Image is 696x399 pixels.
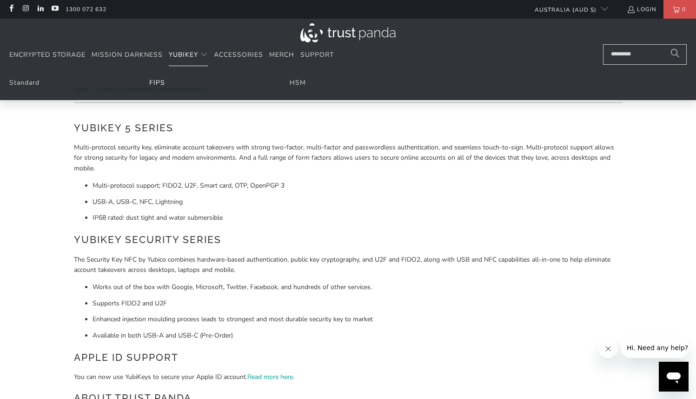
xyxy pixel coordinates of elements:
li: Available in both USB-A and USB-C (Pre-Order) [93,331,623,341]
a: Accessories [214,44,263,66]
li: IP68 rated: dust tight and water submersible [93,213,623,223]
a: Merch [269,44,294,66]
a: 1300 072 632 [66,4,106,14]
a: Trust Panda Australia on YouTube [51,6,59,13]
span: Accessories [214,50,263,59]
li: Multi-protocol support; FIDO2, U2F, Smart card, OTP, OpenPGP 3 [93,181,623,191]
iframe: Button to launch messaging window [659,362,689,392]
summary: YubiKey [169,44,208,66]
nav: Translation missing: en.navigation.header.main_nav [9,44,334,66]
a: Read more here [247,372,293,381]
li: Works out of the box with Google, Microsoft, Twitter, Facebook, and hundreds of other services. [93,282,623,292]
input: Search... [603,44,687,65]
p: Multi-protocol security key, eliminate account takeovers with strong two-factor, multi-factor and... [74,142,623,174]
h2: YubiKey 5 Series [74,121,623,135]
iframe: Message from company [621,338,689,358]
a: Trust Panda Australia on Facebook [7,6,15,13]
li: USB-A, USB-C, NFC, Lightning [93,197,623,207]
a: Login [627,4,656,14]
button: Search [663,44,687,65]
a: Encrypted Storage [9,44,86,66]
a: Support [300,44,334,66]
a: Mission Darkness [92,44,163,66]
span: Merch [269,50,294,59]
h2: Apple ID Support [74,350,623,365]
img: Trust Panda Australia [300,23,396,42]
span: YubiKey [169,50,198,59]
p: The Security Key NFC by Yubico combines hardware-based authentication, public key cryptography, a... [74,255,623,276]
p: You can now use YubiKeys to secure your Apple ID account. . [74,372,623,382]
iframe: Close message [599,339,617,358]
a: HSM [290,78,306,87]
li: Supports FIDO2 and U2F [93,298,623,309]
a: Trust Panda Australia on LinkedIn [36,6,44,13]
li: Enhanced injection moulding process leads to strongest and most durable security key to market [93,314,623,325]
h2: YubiKey Security Series [74,232,623,247]
a: Standard [9,78,40,87]
span: Support [300,50,334,59]
a: Trust Panda Australia on Instagram [21,6,29,13]
span: Mission Darkness [92,50,163,59]
span: Encrypted Storage [9,50,86,59]
a: FIPS [149,78,165,87]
